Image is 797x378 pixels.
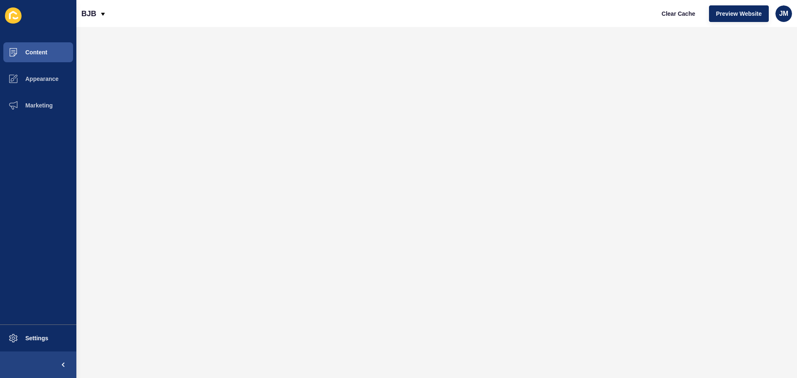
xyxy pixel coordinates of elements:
button: Preview Website [709,5,769,22]
span: Preview Website [716,10,762,18]
p: BJB [81,3,96,24]
span: Clear Cache [662,10,695,18]
span: JM [779,10,788,18]
button: Clear Cache [655,5,702,22]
